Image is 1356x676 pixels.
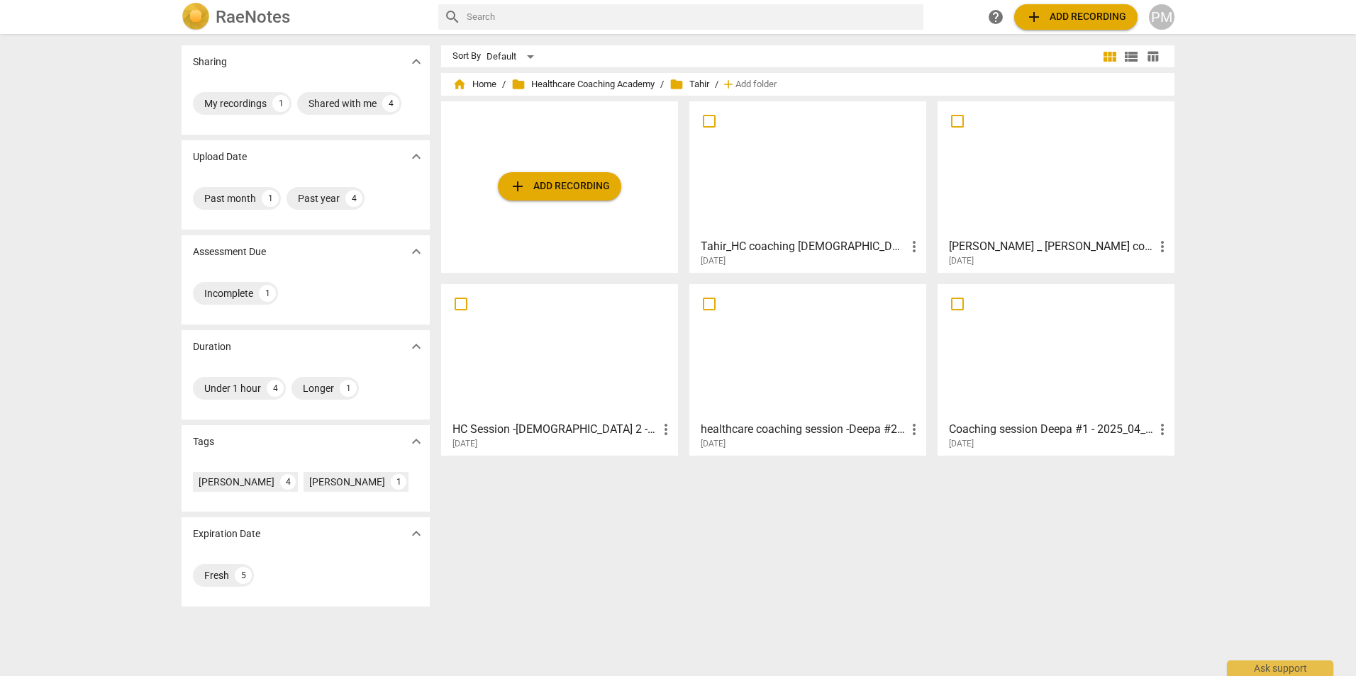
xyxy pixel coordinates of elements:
a: Tahir_HC coaching [DEMOGRAPHIC_DATA] - 2025 08 01 11 00 EDT - Recording[DATE] [694,106,921,266]
span: view_list [1123,48,1140,65]
span: expand_more [408,148,425,165]
a: Help [983,4,1008,30]
div: [PERSON_NAME] [309,475,385,489]
button: Table view [1142,46,1163,67]
div: 4 [345,190,362,207]
div: Ask support [1227,660,1333,676]
a: LogoRaeNotes [182,3,427,31]
button: Upload [498,172,621,201]
span: / [660,79,664,90]
div: Fresh [204,568,229,582]
span: search [444,9,461,26]
span: more_vert [906,238,923,255]
span: Add recording [509,178,610,195]
a: HC Session -[DEMOGRAPHIC_DATA] 2 - 2025_05_13 14_29 EDT - Recording[DATE] [446,289,673,449]
button: Show more [406,523,427,544]
span: / [502,79,506,90]
span: table_chart [1146,50,1160,63]
button: Show more [406,336,427,357]
span: add [509,178,526,195]
div: 1 [259,285,276,302]
h3: Pauline _ Tahir HC coaching #2 - 2025_05_21 17_59 EDT - Recording [949,238,1154,255]
a: healthcare coaching session -Deepa #2- 2025_05_16 13_58 EDT - Recording[DATE] [694,289,921,449]
button: Show more [406,241,427,262]
p: Sharing [193,55,227,69]
input: Search [467,6,918,28]
span: expand_more [408,525,425,542]
button: Show more [406,146,427,167]
span: add [721,77,735,91]
span: expand_more [408,338,425,355]
span: expand_more [408,243,425,260]
span: / [715,79,718,90]
span: Healthcare Coaching Academy [511,77,655,91]
h2: RaeNotes [216,7,290,27]
button: Upload [1014,4,1138,30]
span: help [987,9,1004,26]
button: Show more [406,51,427,72]
span: more_vert [906,421,923,438]
span: Add folder [735,79,777,90]
button: List view [1121,46,1142,67]
div: My recordings [204,96,267,111]
span: view_module [1101,48,1118,65]
div: Past month [204,191,256,205]
span: [DATE] [701,255,726,267]
span: folder [511,77,526,91]
p: Upload Date [193,150,247,164]
span: [DATE] [452,438,477,450]
span: Add recording [1026,9,1126,26]
div: 1 [272,95,289,112]
span: more_vert [1154,238,1171,255]
span: [DATE] [949,255,974,267]
span: more_vert [1154,421,1171,438]
span: folder [669,77,684,91]
div: 1 [340,380,357,397]
span: expand_more [408,53,425,70]
span: expand_more [408,433,425,450]
h3: Coaching session Deepa #1 - 2025_04_18 13_59 EDT - Recording [949,421,1154,438]
div: Longer [303,381,334,395]
div: 1 [262,190,279,207]
span: [DATE] [949,438,974,450]
a: [PERSON_NAME] _ [PERSON_NAME] coaching #2 - 2025_05_21 17_59 EDT - Recording[DATE] [943,106,1169,266]
div: 4 [382,95,399,112]
span: [DATE] [701,438,726,450]
div: Shared with me [309,96,377,111]
p: Expiration Date [193,526,260,541]
img: Logo [182,3,210,31]
div: 4 [267,380,284,397]
button: PM [1149,4,1174,30]
span: Home [452,77,496,91]
span: home [452,77,467,91]
div: Incomplete [204,286,253,300]
div: Sort By [452,51,481,62]
span: Tahir [669,77,709,91]
h3: HC Session -Christian 2 - 2025_05_13 14_29 EDT - Recording [452,421,657,438]
h3: healthcare coaching session -Deepa #2- 2025_05_16 13_58 EDT - Recording [701,421,906,438]
div: 5 [235,567,252,584]
span: more_vert [657,421,674,438]
div: Under 1 hour [204,381,261,395]
button: Tile view [1099,46,1121,67]
button: Show more [406,431,427,452]
div: Default [487,45,539,68]
div: [PERSON_NAME] [199,475,274,489]
p: Assessment Due [193,244,266,259]
p: Tags [193,434,214,449]
div: 4 [280,474,296,490]
span: add [1026,9,1043,26]
a: Coaching session Deepa #1 - 2025_04_18 13_59 EDT - Recording[DATE] [943,289,1169,449]
p: Duration [193,339,231,354]
h3: Tahir_HC coaching Christian - 2025 08 01 11 00 EDT - Recording [701,238,906,255]
div: Past year [298,191,340,205]
div: 1 [391,474,406,490]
